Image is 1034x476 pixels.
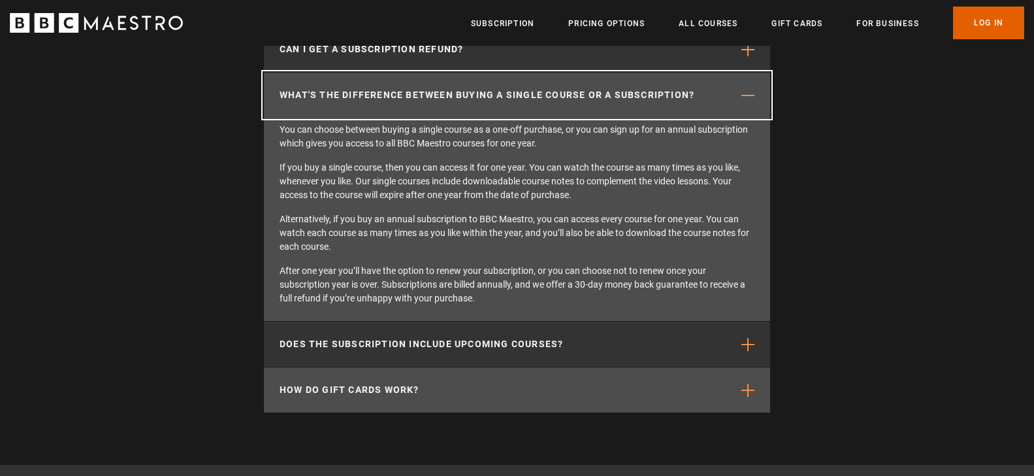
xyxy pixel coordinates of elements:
button: What's the difference between buying a single course or a subscription? [264,73,770,118]
p: After one year you’ll have the option to renew your subscription, or you can choose not to renew ... [280,264,754,305]
p: Alternatively, if you buy an annual subscription to BBC Maestro, you can access every course for ... [280,212,754,254]
a: For business [856,17,918,30]
a: Gift Cards [771,17,822,30]
svg: BBC Maestro [10,13,183,33]
p: You can choose between buying a single course as a one-off purchase, or you can sign up for an an... [280,123,754,150]
button: Does the subscription include upcoming courses? [264,322,770,367]
a: All Courses [679,17,737,30]
a: Pricing Options [568,17,645,30]
p: Does the subscription include upcoming courses? [280,337,563,351]
p: How do gift cards work? [280,383,419,397]
p: If you buy a single course, then you can access it for one year. You can watch the course as many... [280,161,754,202]
nav: Primary [471,7,1024,39]
p: Can I get a subscription refund? [280,42,463,56]
p: What's the difference between buying a single course or a subscription? [280,88,694,102]
a: Log In [953,7,1024,39]
button: How do gift cards work? [264,367,770,413]
a: Subscription [471,17,534,30]
button: Can I get a subscription refund? [264,27,770,72]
